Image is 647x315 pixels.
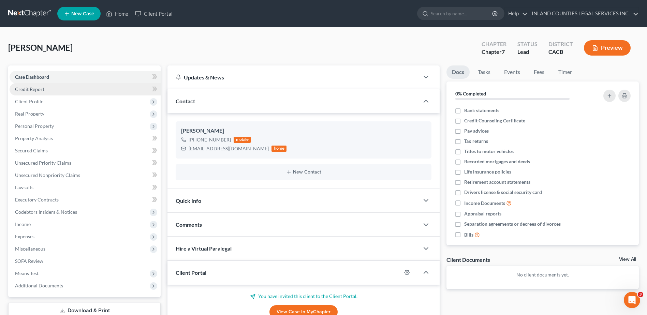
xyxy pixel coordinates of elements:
[464,107,499,114] span: Bank statements
[464,210,501,217] span: Appraisal reports
[464,221,561,227] span: Separation agreements or decrees of divorces
[548,40,573,48] div: District
[10,71,161,83] a: Case Dashboard
[15,86,44,92] span: Credit Report
[464,138,488,145] span: Tax returns
[15,246,45,252] span: Miscellaneous
[10,169,161,181] a: Unsecured Nonpriority Claims
[548,48,573,56] div: CACB
[15,172,80,178] span: Unsecured Nonpriority Claims
[499,65,526,79] a: Events
[502,48,505,55] span: 7
[619,257,636,262] a: View All
[464,168,511,175] span: Life insurance policies
[8,43,73,52] span: [PERSON_NAME]
[10,194,161,206] a: Executory Contracts
[464,158,530,165] span: Recorded mortgages and deeds
[15,148,48,153] span: Secured Claims
[10,145,161,157] a: Secured Claims
[624,292,640,308] iframe: Intercom live chat
[464,127,489,134] span: Pay advices
[176,293,431,300] p: You have invited this client to the Client Portal.
[455,91,486,96] strong: 0% Completed
[10,255,161,267] a: SOFA Review
[234,137,251,143] div: mobile
[132,7,176,20] a: Client Portal
[189,136,231,143] div: [PHONE_NUMBER]
[181,169,426,175] button: New Contact
[15,160,71,166] span: Unsecured Priority Claims
[15,111,44,117] span: Real Property
[482,48,506,56] div: Chapter
[15,234,34,239] span: Expenses
[15,123,54,129] span: Personal Property
[464,189,542,196] span: Drivers license & social security card
[464,179,530,185] span: Retirement account statements
[10,132,161,145] a: Property Analysis
[15,197,59,202] span: Executory Contracts
[464,148,514,155] span: Titles to motor vehicles
[176,197,201,204] span: Quick Info
[528,7,638,20] a: INLAND COUNTIES LEGAL SERVICES INC.
[176,74,411,81] div: Updates & News
[517,48,538,56] div: Lead
[176,269,206,276] span: Client Portal
[176,221,202,228] span: Comments
[103,7,132,20] a: Home
[464,231,473,238] span: Bills
[431,7,493,20] input: Search by name...
[176,245,232,252] span: Hire a Virtual Paralegal
[464,200,505,207] span: Income Documents
[10,181,161,194] a: Lawsuits
[638,292,643,297] span: 3
[10,83,161,95] a: Credit Report
[71,11,94,16] span: New Case
[15,184,33,190] span: Lawsuits
[15,221,31,227] span: Income
[472,65,496,79] a: Tasks
[15,99,43,104] span: Client Profile
[10,157,161,169] a: Unsecured Priority Claims
[176,98,195,104] span: Contact
[15,135,53,141] span: Property Analysis
[446,65,470,79] a: Docs
[464,117,525,124] span: Credit Counseling Certificate
[15,258,43,264] span: SOFA Review
[528,65,550,79] a: Fees
[553,65,577,79] a: Timer
[446,256,490,263] div: Client Documents
[482,40,506,48] div: Chapter
[452,271,633,278] p: No client documents yet.
[505,7,528,20] a: Help
[15,209,77,215] span: Codebtors Insiders & Notices
[271,146,286,152] div: home
[15,270,39,276] span: Means Test
[181,127,426,135] div: [PERSON_NAME]
[15,74,49,80] span: Case Dashboard
[584,40,631,56] button: Preview
[189,145,269,152] div: [EMAIL_ADDRESS][DOMAIN_NAME]
[517,40,538,48] div: Status
[15,283,63,288] span: Additional Documents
